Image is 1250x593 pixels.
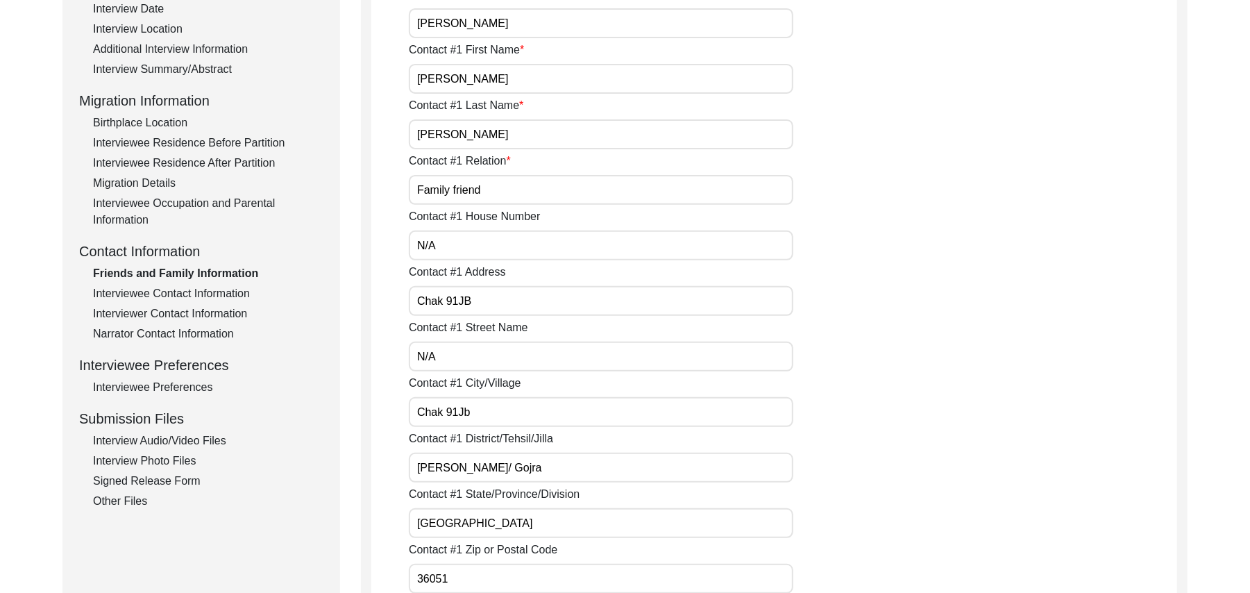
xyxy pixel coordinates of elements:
label: Contact #1 Last Name [409,97,523,114]
div: Migration Information [79,90,323,111]
label: Contact #1 City/Village [409,375,521,392]
div: Narrator Contact Information [93,326,323,342]
div: Interview Summary/Abstract [93,61,323,78]
div: Interviewer Contact Information [93,306,323,322]
label: Contact #1 District/Tehsil/Jilla [409,431,553,447]
label: Contact #1 Relation [409,153,511,169]
div: Interviewee Residence After Partition [93,155,323,172]
div: Other Files [93,493,323,510]
label: Contact #1 Address [409,264,506,281]
div: Submission Files [79,408,323,429]
div: Signed Release Form [93,473,323,490]
label: Contact #1 House Number [409,208,540,225]
div: Interview Audio/Video Files [93,433,323,449]
div: Birthplace Location [93,115,323,131]
div: Interviewee Occupation and Parental Information [93,195,323,228]
div: Interviewee Preferences [79,355,323,376]
div: Interview Photo Files [93,453,323,469]
div: Interviewee Contact Information [93,285,323,302]
div: Additional Interview Information [93,41,323,58]
div: Friends and Family Information [93,265,323,282]
label: Contact #1 Street Name [409,319,528,336]
div: Interviewee Residence Before Partition [93,135,323,151]
div: Interview Location [93,21,323,37]
label: Contact #1 State/Province/Division [409,486,580,503]
div: Contact Information [79,241,323,262]
div: Interview Date [93,1,323,17]
label: Contact #1 Zip or Postal Code [409,542,557,558]
div: Migration Details [93,175,323,192]
label: Contact #1 First Name [409,42,524,58]
div: Interviewee Preferences [93,379,323,396]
